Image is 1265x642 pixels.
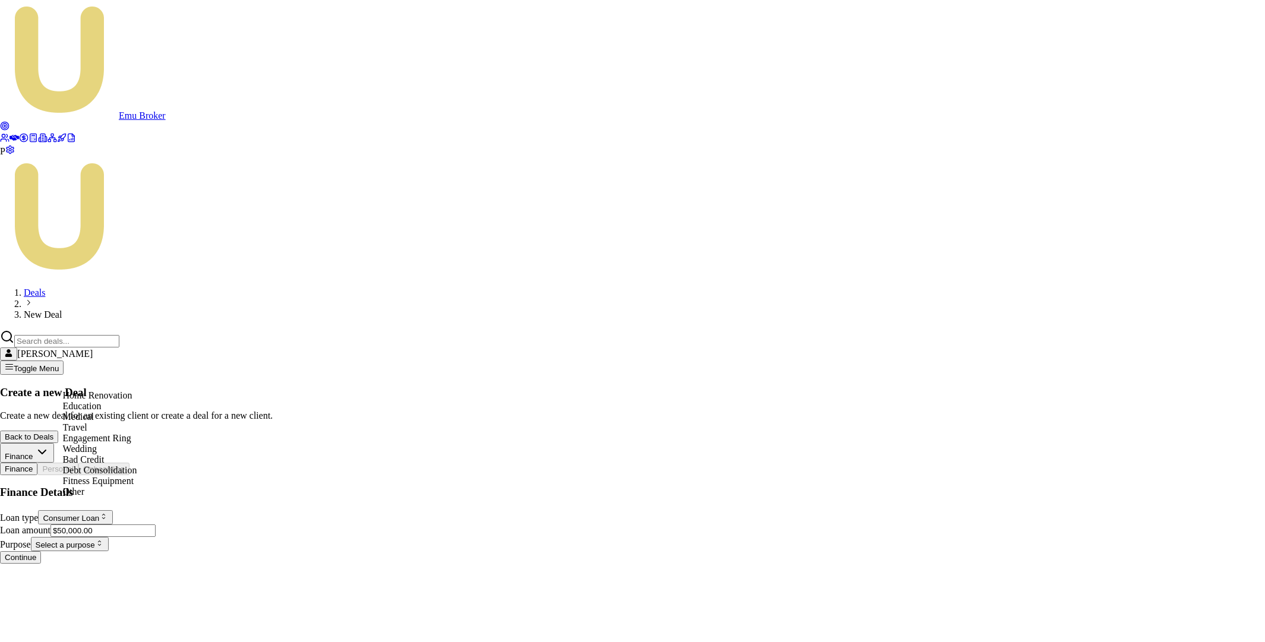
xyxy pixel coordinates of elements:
span: Travel [63,422,87,432]
span: Bad Credit [63,454,105,464]
span: Other [63,486,84,496]
span: Debt Consolidation [63,465,137,475]
span: Wedding [63,444,97,454]
span: Engagement Ring [63,433,131,443]
span: Education [63,401,102,411]
span: Medical [63,412,94,422]
span: Fitness Equipment [63,476,134,486]
span: Home Renovation [63,390,132,400]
